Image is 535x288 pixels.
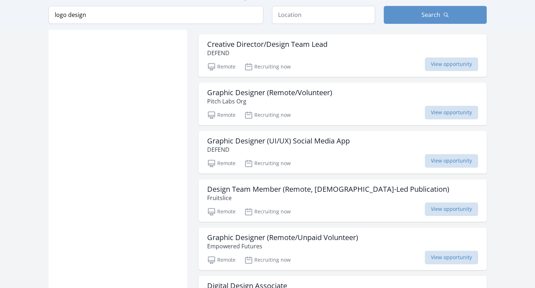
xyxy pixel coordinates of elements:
[425,106,478,120] span: View opportunity
[207,159,236,168] p: Remote
[207,234,358,242] h3: Graphic Designer (Remote/Unpaid Volunteer)
[244,208,291,216] p: Recruiting now
[199,131,487,174] a: Graphic Designer (UI/UX) Social Media App DEFEND Remote Recruiting now View opportunity
[207,208,236,216] p: Remote
[384,6,487,24] button: Search
[207,97,332,106] p: Pitch Labs Org
[425,58,478,71] span: View opportunity
[207,49,327,58] p: DEFEND
[425,154,478,168] span: View opportunity
[422,10,440,19] span: Search
[207,137,350,146] h3: Graphic Designer (UI/UX) Social Media App
[199,228,487,270] a: Graphic Designer (Remote/Unpaid Volunteer) Empowered Futures Remote Recruiting now View opportunity
[207,185,449,194] h3: Design Team Member (Remote, [DEMOGRAPHIC_DATA]-Led Publication)
[207,256,236,265] p: Remote
[425,203,478,216] span: View opportunity
[199,83,487,125] a: Graphic Designer (Remote/Volunteer) Pitch Labs Org Remote Recruiting now View opportunity
[199,35,487,77] a: Creative Director/Design Team Lead DEFEND Remote Recruiting now View opportunity
[49,6,263,24] input: Keyword
[425,251,478,265] span: View opportunity
[207,146,350,154] p: DEFEND
[207,242,358,251] p: Empowered Futures
[244,159,291,168] p: Recruiting now
[207,63,236,71] p: Remote
[207,111,236,120] p: Remote
[207,194,449,203] p: Fruitslice
[272,6,375,24] input: Location
[244,63,291,71] p: Recruiting now
[207,40,327,49] h3: Creative Director/Design Team Lead
[244,256,291,265] p: Recruiting now
[207,89,332,97] h3: Graphic Designer (Remote/Volunteer)
[199,180,487,222] a: Design Team Member (Remote, [DEMOGRAPHIC_DATA]-Led Publication) Fruitslice Remote Recruiting now ...
[244,111,291,120] p: Recruiting now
